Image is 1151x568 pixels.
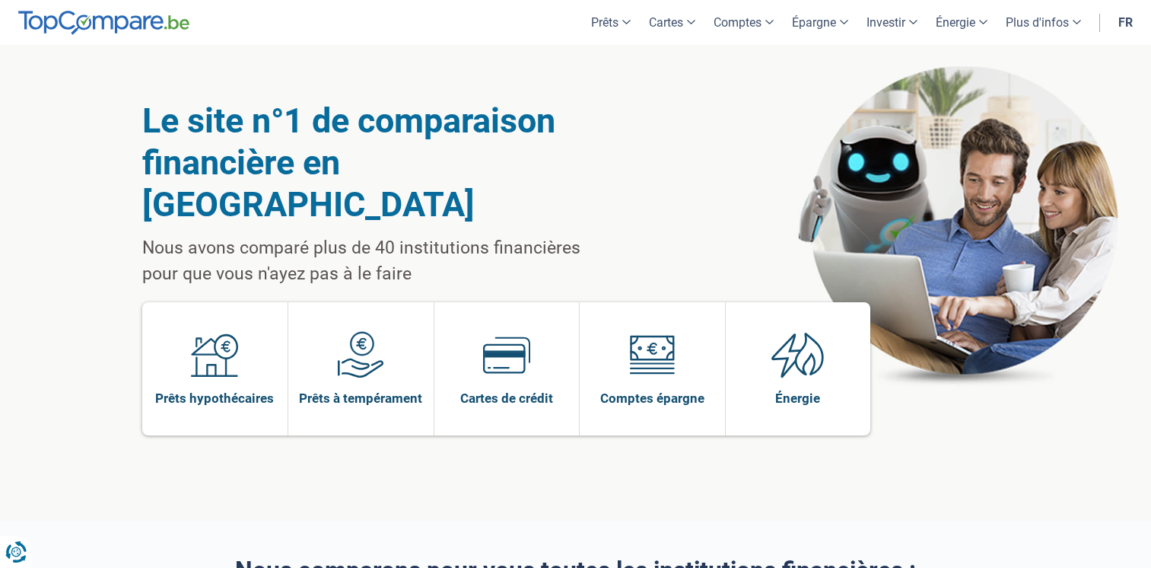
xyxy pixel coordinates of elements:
[142,235,619,287] p: Nous avons comparé plus de 40 institutions financières pour que vous n'ayez pas à le faire
[155,390,274,407] span: Prêts hypothécaires
[775,390,820,407] span: Énergie
[142,100,619,225] h1: Le site n°1 de comparaison financière en [GEOGRAPHIC_DATA]
[600,390,704,407] span: Comptes épargne
[142,302,288,436] a: Prêts hypothécaires Prêts hypothécaires
[299,390,422,407] span: Prêts à tempérament
[771,331,825,378] img: Énergie
[580,302,725,436] a: Comptes épargne Comptes épargne
[18,11,189,35] img: TopCompare
[460,390,553,407] span: Cartes de crédit
[726,302,871,436] a: Énergie Énergie
[288,302,434,436] a: Prêts à tempérament Prêts à tempérament
[483,331,530,378] img: Cartes de crédit
[191,331,238,378] img: Prêts hypothécaires
[434,302,580,436] a: Cartes de crédit Cartes de crédit
[628,331,676,378] img: Comptes épargne
[337,331,384,378] img: Prêts à tempérament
